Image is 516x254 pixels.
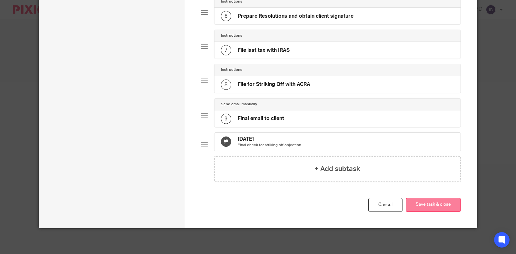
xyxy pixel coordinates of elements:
div: 8 [221,80,231,90]
h4: Final email to client [238,115,284,122]
h4: [DATE] [238,136,301,143]
h4: + Add subtask [314,164,360,174]
button: Save task & close [406,198,461,212]
h4: Prepare Resolutions and obtain client signature [238,13,353,20]
h4: Instructions [221,67,242,72]
p: Final check for striking off objection [238,143,301,148]
h4: Instructions [221,33,242,38]
h4: Send email manually [221,102,257,107]
a: Cancel [368,198,402,212]
h4: File for Striking Off with ACRA [238,81,310,88]
h4: File last tax with IRAS [238,47,290,54]
div: 9 [221,114,231,124]
div: 6 [221,11,231,21]
div: 7 [221,45,231,55]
